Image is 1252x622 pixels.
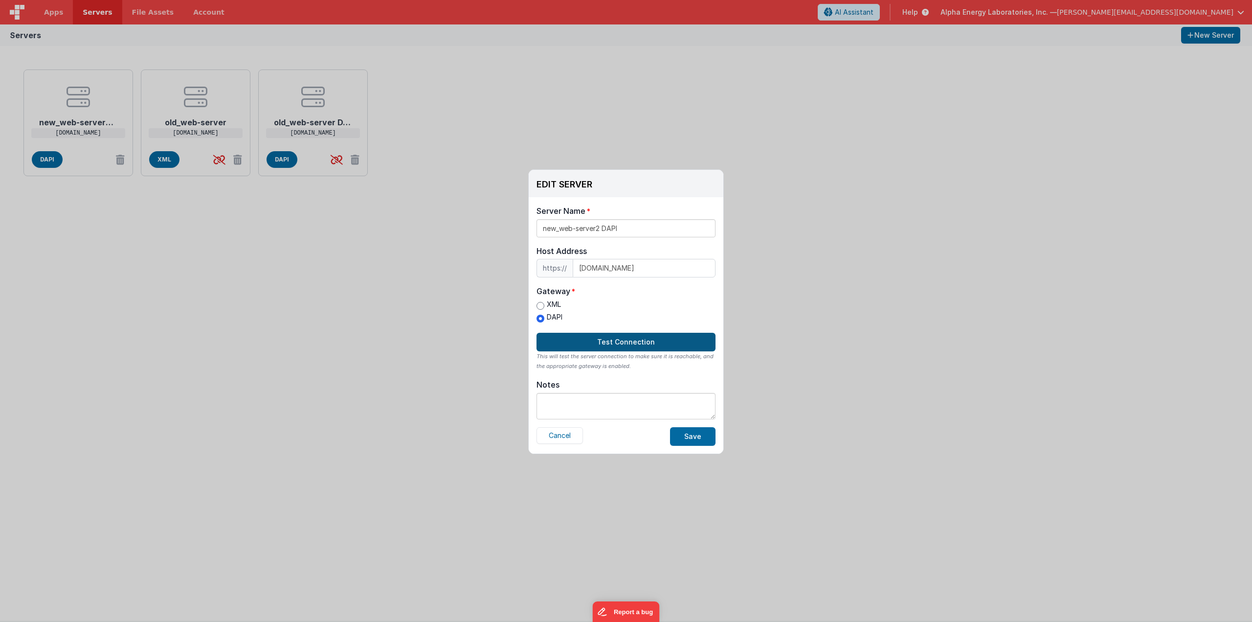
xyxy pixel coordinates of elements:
[537,351,715,371] div: This will test the server connection to make sure it is reachable, and the appropriate gateway is...
[670,427,715,446] button: Save
[537,245,715,257] div: Host Address
[537,427,583,444] button: Cancel
[537,259,573,277] span: https://
[537,299,562,310] label: XML
[537,333,715,351] button: Test Connection
[537,285,570,297] div: Gateway
[537,312,562,323] label: DAPI
[537,180,592,189] h3: EDIT SERVER
[573,259,715,277] input: IP or domain name
[537,302,544,310] input: XML
[537,315,544,323] input: DAPI
[537,380,559,390] div: Notes
[593,601,660,622] iframe: Marker.io feedback button
[537,219,715,237] input: My Server
[537,205,585,217] div: Server Name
